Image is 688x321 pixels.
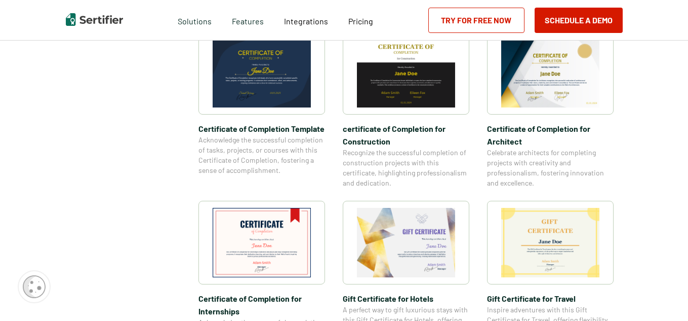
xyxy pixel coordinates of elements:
a: Certificate of Completion​ for ArchitectCertificate of Completion​ for ArchitectCelebrate archite... [487,31,614,188]
img: Sertifier | Digital Credentialing Platform [66,13,123,26]
span: Gift Certificate​ for Travel [487,292,614,305]
span: Solutions [178,14,212,26]
span: Certificate of Completion​ for Architect [487,122,614,148]
img: Cookie Popup Icon [23,275,46,298]
span: Integrations [284,16,328,26]
img: Gift Certificate​ for Travel [501,208,599,277]
span: Celebrate architects for completing projects with creativity and professionalism, fostering innov... [487,148,614,188]
img: certificate of Completion for Construction [357,38,455,108]
span: Features [232,14,264,26]
img: Gift Certificate​ for Hotels [357,208,455,277]
a: Try for Free Now [428,8,524,33]
span: Recognize the successful completion of construction projects with this certificate, highlighting ... [343,148,469,188]
span: Acknowledge the successful completion of tasks, projects, or courses with this Certificate of Com... [198,135,325,175]
span: Pricing [348,16,373,26]
img: Certificate of Completion Template [213,38,311,108]
span: Certificate of Completion​ for Internships [198,292,325,317]
a: Integrations [284,14,328,26]
a: certificate of Completion for Constructioncertificate of Completion for ConstructionRecognize the... [343,31,469,188]
img: Certificate of Completion​ for Internships [213,208,311,277]
a: Pricing [348,14,373,26]
span: Gift Certificate​ for Hotels [343,292,469,305]
span: Certificate of Completion Template [198,122,325,135]
img: Certificate of Completion​ for Architect [501,38,599,108]
iframe: Chat Widget [637,272,688,321]
button: Schedule a Demo [535,8,623,33]
a: Certificate of Completion TemplateCertificate of Completion TemplateAcknowledge the successful co... [198,31,325,188]
span: certificate of Completion for Construction [343,122,469,148]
